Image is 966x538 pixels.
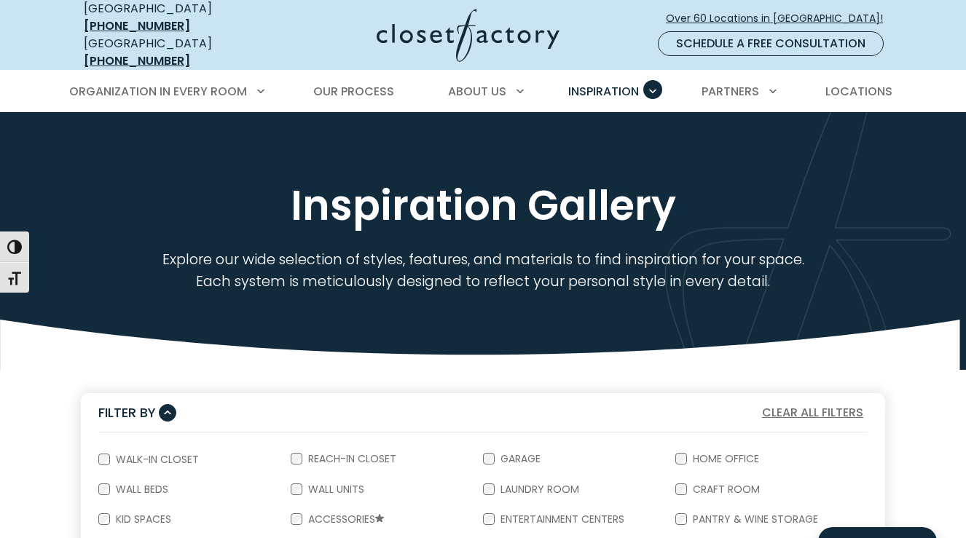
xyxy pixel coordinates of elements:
label: Wall Beds [110,484,171,494]
img: Closet Factory Logo [377,9,559,62]
label: Wall Units [302,484,367,494]
nav: Primary Menu [59,71,907,112]
label: Reach-In Closet [302,454,399,464]
a: Schedule a Free Consultation [658,31,884,56]
label: Entertainment Centers [495,514,627,524]
span: Over 60 Locations in [GEOGRAPHIC_DATA]! [666,11,895,26]
a: [PHONE_NUMBER] [84,52,190,69]
span: Our Process [313,83,394,100]
label: Laundry Room [495,484,582,494]
label: Garage [495,454,543,464]
label: Pantry & Wine Storage [687,514,821,524]
span: Partners [702,83,759,100]
label: Craft Room [687,484,763,494]
span: About Us [448,83,506,100]
label: Accessories [302,514,387,526]
label: Home Office [687,454,762,464]
button: Clear All Filters [758,403,868,422]
label: Walk-In Closet [110,454,202,464]
h1: Inspiration Gallery [81,181,885,232]
button: Filter By [98,402,176,423]
span: Inspiration [568,83,639,100]
span: Locations [825,83,892,100]
a: [PHONE_NUMBER] [84,17,190,34]
p: Explore our wide selection of styles, features, and materials to find inspiration for your space.... [149,249,817,292]
div: [GEOGRAPHIC_DATA] [84,35,262,70]
label: Kid Spaces [110,514,174,524]
a: Over 60 Locations in [GEOGRAPHIC_DATA]! [665,6,895,31]
span: Organization in Every Room [69,83,247,100]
